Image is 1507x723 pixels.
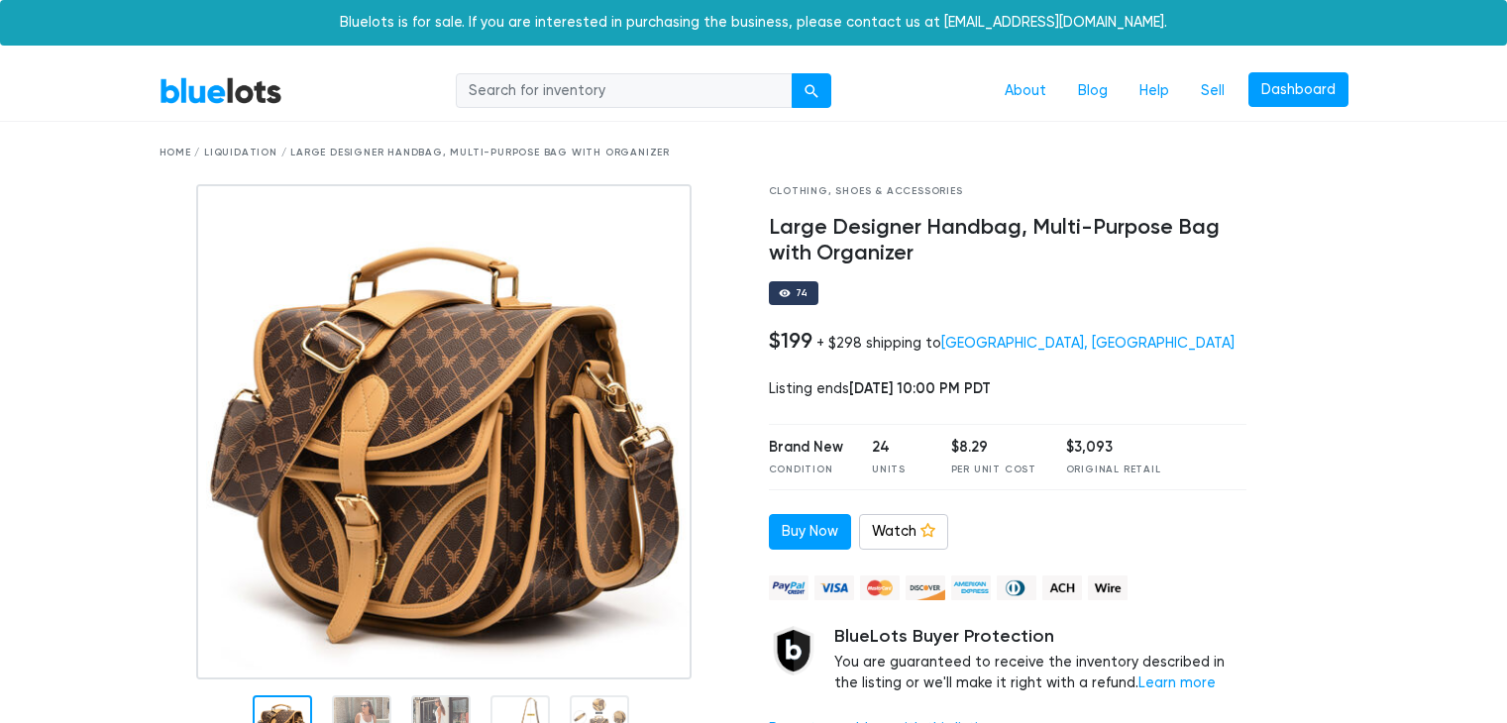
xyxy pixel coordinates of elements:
img: buyer_protection_shield-3b65640a83011c7d3ede35a8e5a80bfdfaa6a97447f0071c1475b91a4b0b3d01.png [769,626,818,675]
a: Sell [1185,72,1240,110]
div: Home / Liquidation / Large Designer Handbag, Multi-Purpose Bag with Organizer [160,146,1348,160]
h4: Large Designer Handbag, Multi-Purpose Bag with Organizer [769,215,1247,266]
img: 4b4adf3d-8456-47b7-a024-4776004e14af-1739154130.jpg [196,184,692,679]
div: $8.29 [951,437,1036,459]
div: 24 [872,437,921,459]
a: Dashboard [1248,72,1348,108]
img: american_express-ae2a9f97a040b4b41f6397f7637041a5861d5f99d0716c09922aba4e24c8547d.png [951,575,991,600]
div: Per Unit Cost [951,463,1036,477]
div: Units [872,463,921,477]
img: ach-b7992fed28a4f97f893c574229be66187b9afb3f1a8d16a4691d3d3140a8ab00.png [1042,575,1082,600]
a: Watch [859,514,948,550]
a: Help [1124,72,1185,110]
span: [DATE] 10:00 PM PDT [849,379,991,397]
div: 74 [796,288,809,298]
a: [GEOGRAPHIC_DATA], [GEOGRAPHIC_DATA] [941,335,1235,352]
input: Search for inventory [456,73,793,109]
img: visa-79caf175f036a155110d1892330093d4c38f53c55c9ec9e2c3a54a56571784bb.png [814,575,854,600]
div: Original Retail [1066,463,1161,477]
a: About [989,72,1062,110]
a: Buy Now [769,514,851,550]
a: Blog [1062,72,1124,110]
div: You are guaranteed to receive the inventory described in the listing or we'll make it right with ... [834,626,1247,694]
img: mastercard-42073d1d8d11d6635de4c079ffdb20a4f30a903dc55d1612383a1b395dd17f39.png [860,575,900,600]
h4: $199 [769,328,812,354]
div: Condition [769,463,843,477]
a: BlueLots [160,76,282,105]
img: paypal_credit-80455e56f6e1299e8d57f40c0dcee7b8cd4ae79b9eccbfc37e2480457ba36de9.png [769,575,808,600]
div: Brand New [769,437,843,459]
div: $3,093 [1066,437,1161,459]
a: Learn more [1138,674,1216,691]
div: Clothing, Shoes & Accessories [769,184,1247,199]
h5: BlueLots Buyer Protection [834,626,1247,648]
img: wire-908396882fe19aaaffefbd8e17b12f2f29708bd78693273c0e28e3a24408487f.png [1088,575,1128,600]
div: + $298 shipping to [816,335,1235,352]
img: discover-82be18ecfda2d062aad2762c1ca80e2d36a4073d45c9e0ffae68cd515fbd3d32.png [906,575,945,600]
div: Listing ends [769,378,1247,400]
img: diners_club-c48f30131b33b1bb0e5d0e2dbd43a8bea4cb12cb2961413e2f4250e06c020426.png [997,575,1036,600]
